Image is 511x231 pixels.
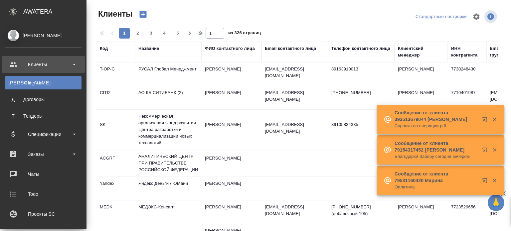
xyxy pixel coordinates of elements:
a: Проекты SC [2,206,85,222]
div: Заказы [5,149,82,159]
div: Проекты SC [5,209,82,219]
td: ACGRF [96,152,135,175]
span: 5 [172,30,183,37]
td: T-OP-C [96,62,135,86]
td: SK [96,118,135,141]
button: 5 [172,28,183,39]
td: Яндекс Деньги / ЮМани [135,177,202,200]
div: Email контактного лица [265,45,316,52]
a: ТТендеры [5,109,82,123]
button: Создать [135,9,151,20]
button: Закрыть [488,147,501,153]
td: [PERSON_NAME] [202,177,261,200]
td: Некоммерческая организация Фонд развития Центра разработки и коммерциализации новых технологий [135,110,202,150]
div: AWATERA [23,5,86,18]
td: Yandex [96,177,135,200]
p: [EMAIL_ADDRESS][DOMAIN_NAME] [265,121,325,135]
button: 3 [146,28,156,39]
div: [PERSON_NAME] [5,32,82,39]
td: АО КБ СИТИБАНК (2) [135,86,202,109]
a: ДДоговоры [5,93,82,106]
a: [PERSON_NAME]Клиенты [5,76,82,89]
div: Клиенты [5,59,82,69]
td: [PERSON_NAME] [202,62,261,86]
td: CITI2 [96,86,135,109]
div: ФИО контактного лица [205,45,255,52]
p: [PHONE_NUMBER] (добавочный 105) [331,204,391,217]
td: 7730248430 [448,62,486,86]
p: Справка по операции.pdf [395,123,478,129]
span: из 326 страниц [228,29,261,39]
p: [EMAIL_ADDRESS][DOMAIN_NAME] [265,89,325,103]
div: Чаты [5,169,82,179]
p: [EMAIL_ADDRESS][DOMAIN_NAME] [265,66,325,79]
button: 2 [132,28,143,39]
td: [PERSON_NAME] [202,200,261,224]
span: 2 [132,30,143,37]
td: АНАЛИТИЧЕСКИЙ ЦЕНТР ПРИ ПРАВИТЕЛЬСТВЕ РОССИЙСКОЙ ФЕДЕРАЦИИ [135,150,202,176]
td: [PERSON_NAME] [395,86,448,109]
div: Телефон контактного лица [331,45,390,52]
td: MEDK [96,200,135,224]
p: Сообщение от клиента 79531160420 Марина [395,171,478,184]
div: Договоры [8,96,78,103]
span: 4 [159,30,170,37]
button: Закрыть [488,177,501,183]
p: Оплатила [395,184,478,190]
td: [PERSON_NAME] [202,118,261,141]
div: Код [100,45,108,52]
span: 3 [146,30,156,37]
td: [PERSON_NAME] [395,62,448,86]
a: Чаты [2,166,85,182]
td: МЕДЭКС-Консалт [135,200,202,224]
button: Открыть в новой вкладке [478,174,494,190]
td: 7710401987 [448,86,486,109]
td: [PERSON_NAME] [202,152,261,175]
p: 89105834335 [331,121,391,128]
span: Настроить таблицу [468,9,484,25]
p: 89163910013 [331,66,391,72]
div: Тендеры [8,113,78,119]
div: ИНН контрагента [451,45,483,58]
span: Посмотреть информацию [484,10,498,23]
p: [EMAIL_ADDRESS][DOMAIN_NAME] [265,204,325,217]
td: [PERSON_NAME] [202,86,261,109]
div: Клиенты [8,79,78,86]
div: Спецификации [5,129,82,139]
button: Закрыть [488,116,501,122]
p: Сообщение от клиента 79154317452 [PERSON_NAME] [395,140,478,153]
span: Клиенты [96,9,132,19]
p: Сообщение от клиента 393513679044 [PERSON_NAME] [395,109,478,123]
button: 4 [159,28,170,39]
button: Открыть в новой вкладке [478,143,494,159]
button: Открыть в новой вкладке [478,113,494,129]
div: Название [138,45,159,52]
td: РУСАЛ Глобал Менеджмент [135,62,202,86]
div: split button [414,12,468,22]
a: Todo [2,186,85,202]
div: Todo [5,189,82,199]
p: Благодарю! Заберу сегодня вечером [395,153,478,160]
p: [PHONE_NUMBER] [331,89,391,96]
div: Клиентский менеджер [398,45,444,58]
